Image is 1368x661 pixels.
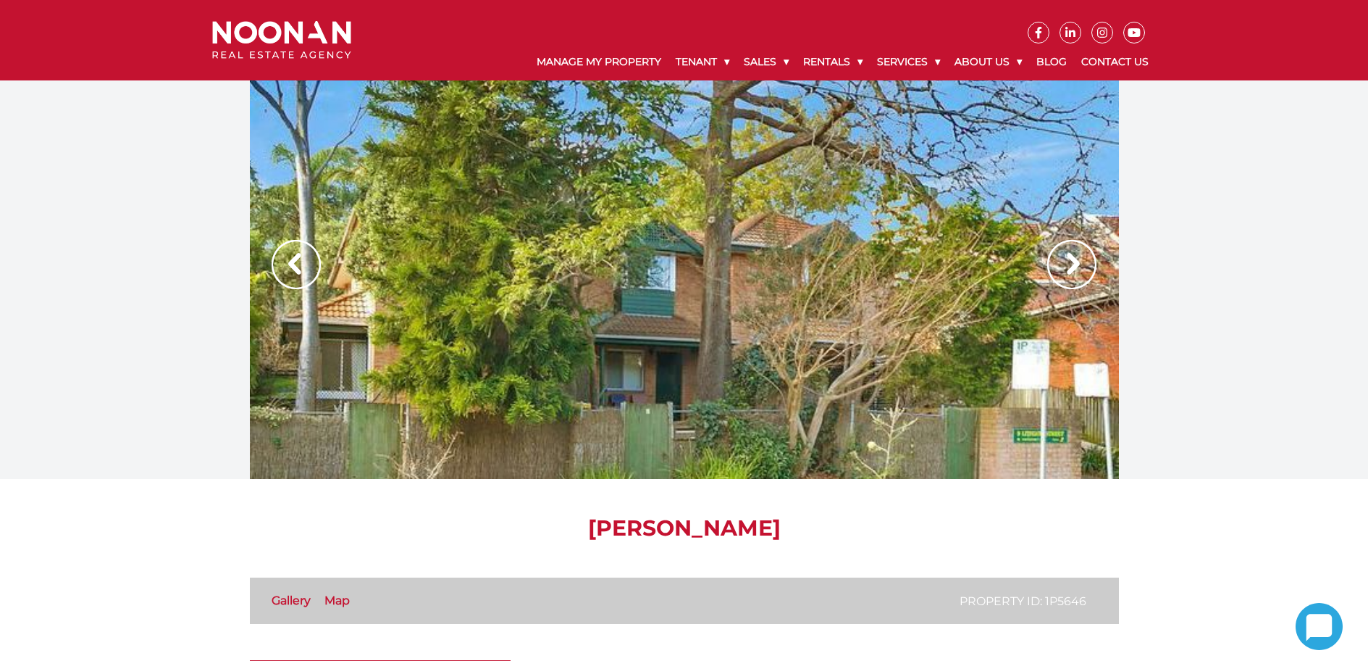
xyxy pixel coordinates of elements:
a: Gallery [272,594,311,607]
img: Noonan Real Estate Agency [212,21,351,59]
a: Manage My Property [529,43,668,80]
a: Contact Us [1074,43,1156,80]
h1: [PERSON_NAME] [250,515,1119,541]
img: Arrow slider [272,240,321,289]
a: About Us [947,43,1029,80]
a: Blog [1029,43,1074,80]
img: Arrow slider [1047,240,1096,289]
a: Rentals [796,43,870,80]
a: Map [324,594,350,607]
a: Tenant [668,43,737,80]
a: Sales [737,43,796,80]
a: Services [870,43,947,80]
p: Property ID: 1P5646 [960,592,1086,610]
